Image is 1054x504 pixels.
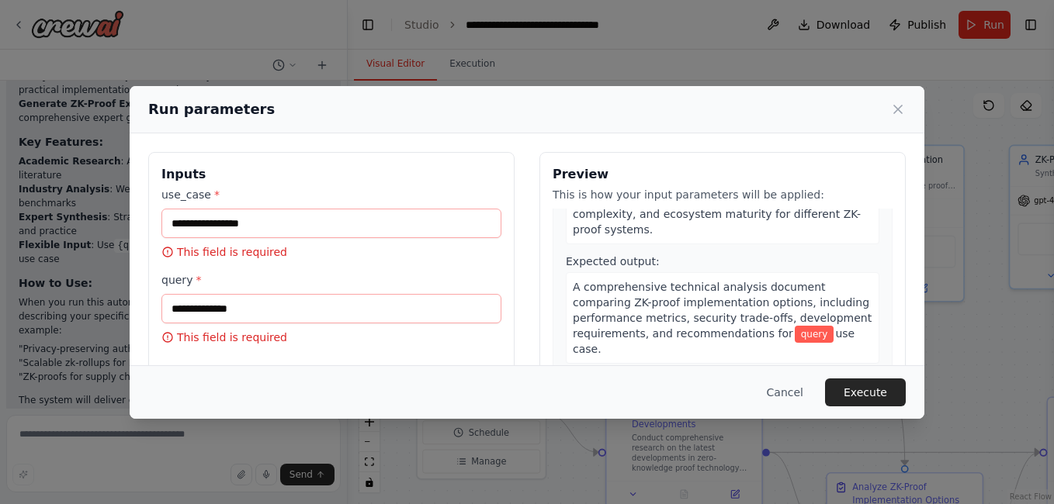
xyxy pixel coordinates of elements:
[161,244,501,260] p: This field is required
[573,327,855,355] span: use case.
[573,161,862,236] span: . Evaluate popular ZK libraries like Circom, Halo2, Plonky2, and others. Assess performance bench...
[553,187,893,202] p: This is how your input parameters will be applied:
[573,281,872,340] span: A comprehensive technical analysis document comparing ZK-proof implementation options, including ...
[161,330,501,345] p: This field is required
[566,255,660,268] span: Expected output:
[553,165,893,184] h3: Preview
[161,165,501,184] h3: Inputs
[161,272,501,288] label: query
[148,98,275,120] h2: Run parameters
[795,326,834,343] span: Variable: query
[825,378,906,406] button: Execute
[754,378,816,406] button: Cancel
[161,187,501,202] label: use_case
